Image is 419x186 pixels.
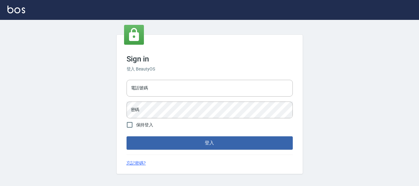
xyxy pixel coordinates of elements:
[7,6,25,13] img: Logo
[127,160,146,166] a: 忘記密碼?
[127,66,293,72] h6: 登入 BeautyOS
[127,136,293,149] button: 登入
[136,122,154,128] span: 保持登入
[127,55,293,63] h3: Sign in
